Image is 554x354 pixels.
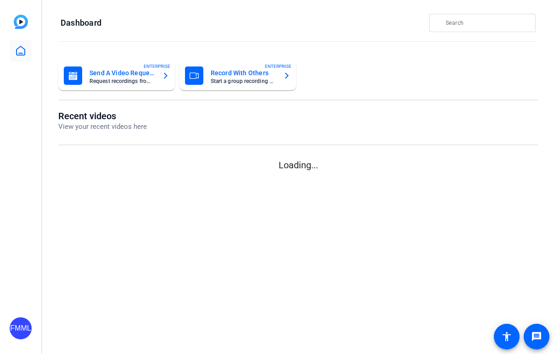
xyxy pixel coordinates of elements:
mat-icon: message [531,331,542,342]
mat-card-subtitle: Request recordings from anyone, anywhere [90,78,155,84]
p: View your recent videos here [58,122,147,132]
input: Search [446,17,528,28]
button: Send A Video RequestRequest recordings from anyone, anywhereENTERPRISE [58,61,175,90]
div: FMML [10,317,32,339]
mat-card-subtitle: Start a group recording session [211,78,276,84]
span: ENTERPRISE [144,63,170,70]
img: blue-gradient.svg [14,15,28,29]
mat-card-title: Record With Others [211,67,276,78]
mat-card-title: Send A Video Request [90,67,155,78]
button: Record With OthersStart a group recording sessionENTERPRISE [179,61,296,90]
span: ENTERPRISE [265,63,291,70]
mat-icon: accessibility [501,331,512,342]
p: Loading... [58,158,538,172]
h1: Dashboard [61,17,101,28]
h1: Recent videos [58,111,147,122]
